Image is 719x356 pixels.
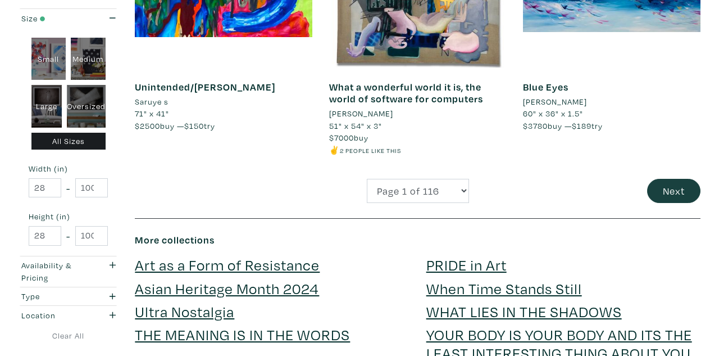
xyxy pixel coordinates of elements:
h6: More collections [135,234,700,246]
a: Asian Heritage Month 2024 [135,278,319,298]
span: $150 [184,120,204,131]
small: Height (in) [29,213,108,220]
a: WHAT LIES IN THE SHADOWS [426,301,622,321]
span: - [66,181,70,196]
a: Unintended/[PERSON_NAME] [135,80,275,93]
span: $2500 [135,120,160,131]
li: [PERSON_NAME] [329,107,393,120]
span: $189 [572,120,591,131]
span: $3780 [523,120,548,131]
div: Availability & Pricing [21,259,88,283]
div: All Sizes [31,133,106,150]
a: Saruye s [135,96,312,108]
div: Location [21,309,88,322]
small: 2 people like this [340,146,401,155]
span: $7000 [329,132,354,143]
a: Art as a Form of Resistance [135,255,320,274]
small: Width (in) [29,165,108,173]
div: Size [21,12,88,24]
div: Medium [71,38,106,80]
button: Availability & Pricing [19,256,118,286]
a: PRIDE in Art [426,255,507,274]
a: Blue Eyes [523,80,568,93]
button: Type [19,287,118,306]
div: Small [31,38,66,80]
a: Clear All [19,330,118,342]
span: buy [329,132,368,143]
a: [PERSON_NAME] [523,96,700,108]
div: Oversized [67,85,106,128]
a: Ultra Nostalgia [135,301,234,321]
a: What a wonderful world it is, the world of software for computers [329,80,483,106]
a: THE MEANING IS IN THE WORDS [135,325,350,344]
li: Saruye s [135,96,169,108]
li: [PERSON_NAME] [523,96,587,108]
button: Location [19,306,118,325]
span: - [66,228,70,244]
span: 60" x 36" x 1.5" [523,108,583,119]
span: buy — try [135,120,215,131]
a: [PERSON_NAME] [329,107,507,120]
div: Type [21,290,88,303]
li: ✌️ [329,144,507,156]
div: Large [31,85,62,128]
span: 51" x 54" x 3" [329,120,382,131]
button: Size [19,9,118,28]
span: buy — try [523,120,603,131]
a: When Time Stands Still [426,278,582,298]
button: Next [647,179,700,203]
span: 71" x 41" [135,108,169,119]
